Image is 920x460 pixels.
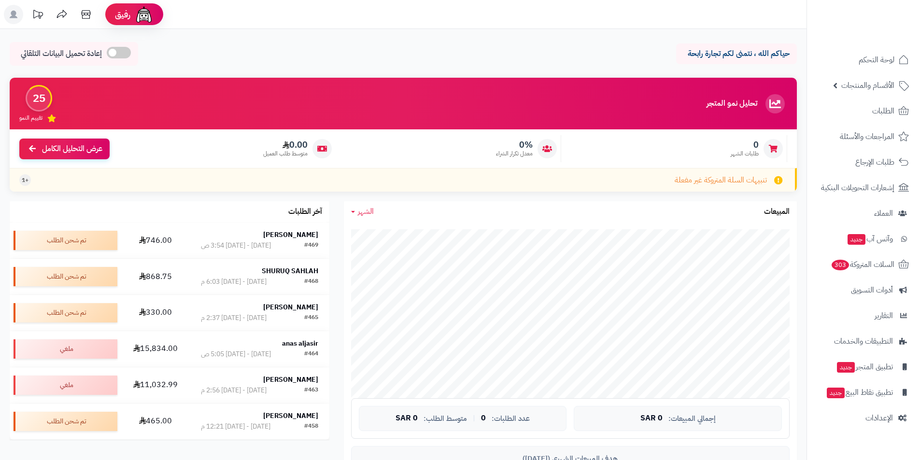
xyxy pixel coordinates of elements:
span: جديد [848,234,865,245]
td: 465.00 [121,404,190,439]
div: #464 [304,349,318,359]
p: حياكم الله ، نتمنى لكم تجارة رابحة [683,48,790,59]
div: ملغي [14,339,117,359]
span: عدد الطلبات: [492,415,530,423]
h3: تحليل نمو المتجر [707,99,757,108]
strong: [PERSON_NAME] [263,375,318,385]
span: 0% [496,139,533,150]
a: العملاء [813,202,914,225]
h3: آخر الطلبات [288,208,322,216]
div: #463 [304,386,318,395]
div: #465 [304,313,318,323]
a: لوحة التحكم [813,48,914,71]
span: معدل تكرار الشراء [496,150,533,158]
div: [DATE] - [DATE] 5:05 ص [201,349,271,359]
span: الشهر [358,206,374,217]
div: [DATE] - [DATE] 3:54 ص [201,241,271,251]
div: [DATE] - [DATE] 12:21 م [201,422,270,432]
div: تم شحن الطلب [14,267,117,286]
td: 330.00 [121,295,190,331]
a: التطبيقات والخدمات [813,330,914,353]
span: إشعارات التحويلات البنكية [821,181,894,195]
span: 0.00 [263,139,308,150]
span: الطلبات [872,104,894,118]
a: تطبيق المتجرجديد [813,355,914,378]
span: المراجعات والأسئلة [840,130,894,143]
td: 868.75 [121,259,190,294]
div: [DATE] - [DATE] 2:37 م [201,313,267,323]
span: تقييم النمو [19,114,42,122]
a: إشعارات التحويلات البنكية [813,176,914,199]
a: تطبيق نقاط البيعجديد [813,381,914,404]
h3: المبيعات [764,208,790,216]
strong: [PERSON_NAME] [263,302,318,312]
div: #469 [304,241,318,251]
span: أدوات التسويق [851,283,893,297]
td: 746.00 [121,223,190,258]
a: الإعدادات [813,406,914,430]
div: [DATE] - [DATE] 6:03 م [201,277,267,287]
a: تحديثات المنصة [26,5,50,27]
div: تم شحن الطلب [14,231,117,250]
span: رفيق [115,9,130,20]
strong: [PERSON_NAME] [263,230,318,240]
span: تنبيهات السلة المتروكة غير مفعلة [675,175,767,186]
strong: anas aljasir [282,338,318,348]
a: التقارير [813,304,914,327]
span: 0 [481,414,486,423]
span: جديد [837,362,855,373]
div: [DATE] - [DATE] 2:56 م [201,386,267,395]
div: #458 [304,422,318,432]
span: | [473,415,475,422]
span: التقارير [875,309,893,322]
span: إعادة تحميل البيانات التلقائي [21,48,102,59]
span: متوسط الطلب: [424,415,467,423]
span: تطبيق نقاط البيع [826,386,893,399]
a: طلبات الإرجاع [813,151,914,174]
a: السلات المتروكة303 [813,253,914,276]
div: ملغي [14,376,117,395]
strong: SHURUQ SAHLAH [262,266,318,276]
a: أدوات التسويق [813,279,914,302]
strong: [PERSON_NAME] [263,411,318,421]
td: 15,834.00 [121,331,190,367]
a: المراجعات والأسئلة [813,125,914,148]
span: 0 [731,139,759,150]
span: الإعدادات [865,411,893,425]
span: طلبات الإرجاع [855,155,894,169]
span: جديد [827,388,845,398]
span: +1 [22,176,28,184]
a: وآتس آبجديد [813,227,914,251]
span: 0 SAR [640,414,663,423]
span: طلبات الشهر [731,150,759,158]
img: ai-face.png [134,5,154,24]
div: تم شحن الطلب [14,412,117,431]
span: التطبيقات والخدمات [834,335,893,348]
span: الأقسام والمنتجات [841,79,894,92]
span: السلات المتروكة [831,258,894,271]
a: الشهر [351,206,374,217]
span: 0 SAR [396,414,418,423]
td: 11,032.99 [121,367,190,403]
a: عرض التحليل الكامل [19,139,110,159]
div: تم شحن الطلب [14,303,117,322]
div: #468 [304,277,318,287]
span: لوحة التحكم [859,53,894,67]
span: وآتس آب [847,232,893,246]
span: 303 [832,260,849,270]
span: متوسط طلب العميل [263,150,308,158]
span: عرض التحليل الكامل [42,143,102,154]
a: الطلبات [813,99,914,123]
span: تطبيق المتجر [836,360,893,374]
span: العملاء [874,207,893,220]
span: إجمالي المبيعات: [668,415,716,423]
